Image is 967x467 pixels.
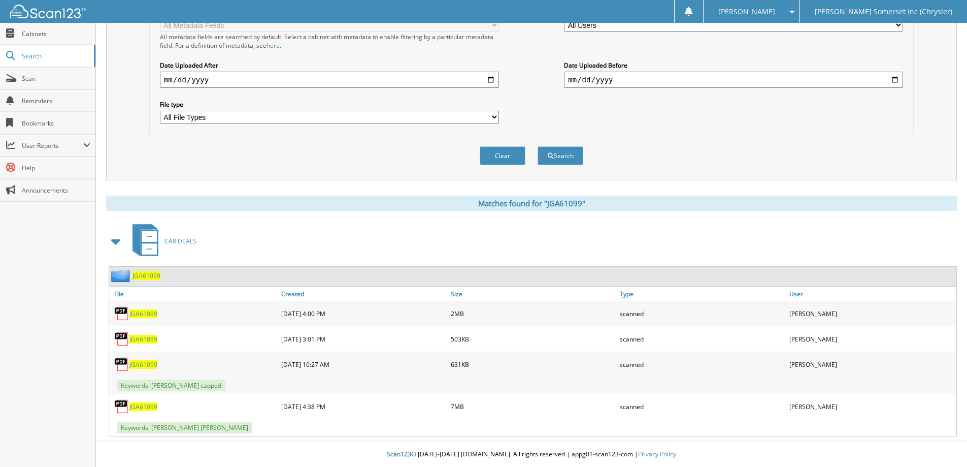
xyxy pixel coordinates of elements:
[279,287,448,301] a: Created
[160,33,499,50] div: All metadata fields are searched by default. Select a cabinet with metadata to enable filtering b...
[160,72,499,88] input: start
[617,303,787,324] div: scanned
[448,287,618,301] a: Size
[160,100,499,109] label: File type
[448,396,618,417] div: 7MB
[538,146,583,165] button: Search
[22,186,90,195] span: Announcements
[22,164,90,172] span: Help
[114,357,129,372] img: PDF.png
[787,287,956,301] a: User
[480,146,525,165] button: Clear
[117,380,225,391] span: Keywords: [PERSON_NAME] capped
[114,399,129,414] img: PDF.png
[815,9,952,15] span: [PERSON_NAME] Somerset Inc (Chrysler)
[564,72,903,88] input: end
[787,354,956,375] div: [PERSON_NAME]
[448,329,618,349] div: 503KB
[617,287,787,301] a: Type
[117,422,252,433] span: Keywords: [PERSON_NAME] [PERSON_NAME]
[106,196,957,211] div: Matches found for "JGA61099"
[96,442,967,467] div: © [DATE]-[DATE] [DOMAIN_NAME]. All rights reserved | appg01-scan123-com |
[129,360,157,369] a: JGA61099
[160,61,499,70] label: Date Uploaded After
[114,306,129,321] img: PDF.png
[10,5,86,18] img: scan123-logo-white.svg
[787,303,956,324] div: [PERSON_NAME]
[279,396,448,417] div: [DATE] 4:38 PM
[448,354,618,375] div: 631KB
[564,61,903,70] label: Date Uploaded Before
[617,354,787,375] div: scanned
[617,329,787,349] div: scanned
[22,141,83,150] span: User Reports
[129,309,157,318] a: JGA61099
[132,271,160,280] a: JGA61099
[266,41,280,50] a: here
[279,354,448,375] div: [DATE] 10:27 AM
[164,237,196,245] span: CAR DEALS
[718,9,775,15] span: [PERSON_NAME]
[22,74,90,83] span: Scan
[787,329,956,349] div: [PERSON_NAME]
[22,119,90,128] span: Bookmarks
[129,335,157,344] a: JGA61099
[617,396,787,417] div: scanned
[22,97,90,105] span: Reminders
[111,269,132,282] img: folder2.png
[22,29,90,38] span: Cabinets
[109,287,279,301] a: File
[787,396,956,417] div: [PERSON_NAME]
[448,303,618,324] div: 2MB
[279,303,448,324] div: [DATE] 4:00 PM
[129,402,157,411] a: JGA61099
[916,418,967,467] iframe: Chat Widget
[22,52,89,60] span: Search
[126,221,196,261] a: CAR DEALS
[387,450,411,458] span: Scan123
[279,329,448,349] div: [DATE] 3:01 PM
[638,450,676,458] a: Privacy Policy
[114,331,129,347] img: PDF.png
